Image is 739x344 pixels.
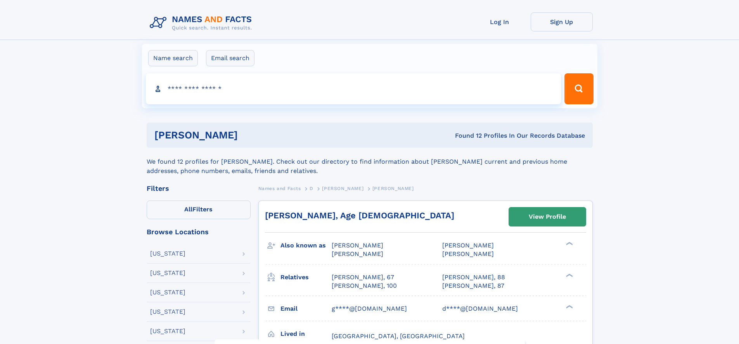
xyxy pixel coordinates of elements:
[442,282,504,290] a: [PERSON_NAME], 87
[442,242,494,249] span: [PERSON_NAME]
[147,228,251,235] div: Browse Locations
[184,206,192,213] span: All
[150,328,185,334] div: [US_STATE]
[150,251,185,257] div: [US_STATE]
[322,183,363,193] a: [PERSON_NAME]
[147,185,251,192] div: Filters
[147,12,258,33] img: Logo Names and Facts
[154,130,346,140] h1: [PERSON_NAME]
[564,241,573,246] div: ❯
[564,273,573,278] div: ❯
[531,12,593,31] a: Sign Up
[206,50,254,66] label: Email search
[529,208,566,226] div: View Profile
[280,271,332,284] h3: Relatives
[322,186,363,191] span: [PERSON_NAME]
[332,250,383,258] span: [PERSON_NAME]
[148,50,198,66] label: Name search
[332,332,465,340] span: [GEOGRAPHIC_DATA], [GEOGRAPHIC_DATA]
[310,183,313,193] a: D
[442,250,494,258] span: [PERSON_NAME]
[332,282,397,290] a: [PERSON_NAME], 100
[564,73,593,104] button: Search Button
[147,148,593,176] div: We found 12 profiles for [PERSON_NAME]. Check out our directory to find information about [PERSON...
[332,273,394,282] a: [PERSON_NAME], 67
[346,131,585,140] div: Found 12 Profiles In Our Records Database
[280,302,332,315] h3: Email
[258,183,301,193] a: Names and Facts
[150,289,185,296] div: [US_STATE]
[280,327,332,341] h3: Lived in
[442,273,505,282] a: [PERSON_NAME], 88
[280,239,332,252] h3: Also known as
[150,309,185,315] div: [US_STATE]
[150,270,185,276] div: [US_STATE]
[310,186,313,191] span: D
[469,12,531,31] a: Log In
[147,201,251,219] label: Filters
[372,186,414,191] span: [PERSON_NAME]
[332,242,383,249] span: [PERSON_NAME]
[564,304,573,309] div: ❯
[509,207,586,226] a: View Profile
[146,73,561,104] input: search input
[265,211,454,220] a: [PERSON_NAME], Age [DEMOGRAPHIC_DATA]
